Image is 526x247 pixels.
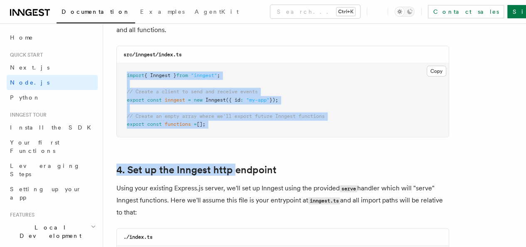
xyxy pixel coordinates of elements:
span: }); [269,97,278,103]
span: export [127,97,144,103]
a: Documentation [57,2,135,23]
span: ; [217,72,220,78]
button: Copy [427,66,446,77]
span: Setting up your app [10,186,81,201]
code: src/inngest/index.ts [123,52,182,57]
p: Create a file in the directory of your preference. We recommend creating an directory for your cl... [116,12,449,36]
span: functions [165,121,191,127]
span: Node.js [10,79,49,86]
span: = [194,121,197,127]
span: = [188,97,191,103]
p: Using your existing Express.js server, we'll set up Inngest using the provided handler which will... [116,182,449,218]
span: Your first Functions [10,139,59,154]
span: import [127,72,144,78]
a: Your first Functions [7,135,98,158]
span: const [147,97,162,103]
span: // Create a client to send and receive events [127,89,258,95]
a: Examples [135,2,190,22]
a: Home [7,30,98,45]
span: { Inngest } [144,72,176,78]
span: Documentation [62,8,130,15]
span: AgentKit [195,8,239,15]
a: Setting up your app [7,182,98,205]
a: AgentKit [190,2,244,22]
span: Home [10,33,33,42]
span: new [194,97,202,103]
code: ./index.ts [123,234,153,240]
a: Node.js [7,75,98,90]
span: Local Development [7,223,91,240]
button: Local Development [7,220,98,243]
span: : [240,97,243,103]
a: Install the SDK [7,120,98,135]
a: Python [7,90,98,105]
span: Next.js [10,64,49,71]
code: serve [340,185,357,192]
a: Next.js [7,60,98,75]
span: Inngest tour [7,112,47,118]
span: "my-app" [246,97,269,103]
span: "inngest" [191,72,217,78]
span: Install the SDK [10,124,96,131]
span: const [147,121,162,127]
span: // Create an empty array where we'll export future Inngest functions [127,113,325,119]
code: inngest.ts [308,197,340,205]
a: Contact sales [428,5,504,18]
a: 4. Set up the Inngest http endpoint [116,164,277,176]
button: Toggle dark mode [395,7,415,17]
span: Examples [140,8,185,15]
button: Search...Ctrl+K [270,5,360,18]
kbd: Ctrl+K [336,7,355,16]
span: []; [197,121,205,127]
span: export [127,121,144,127]
span: Inngest [205,97,226,103]
span: inngest [165,97,185,103]
span: ({ id [226,97,240,103]
span: Leveraging Steps [10,162,80,177]
a: Leveraging Steps [7,158,98,182]
span: from [176,72,188,78]
span: Quick start [7,52,43,58]
span: Features [7,212,35,218]
span: Python [10,94,40,101]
